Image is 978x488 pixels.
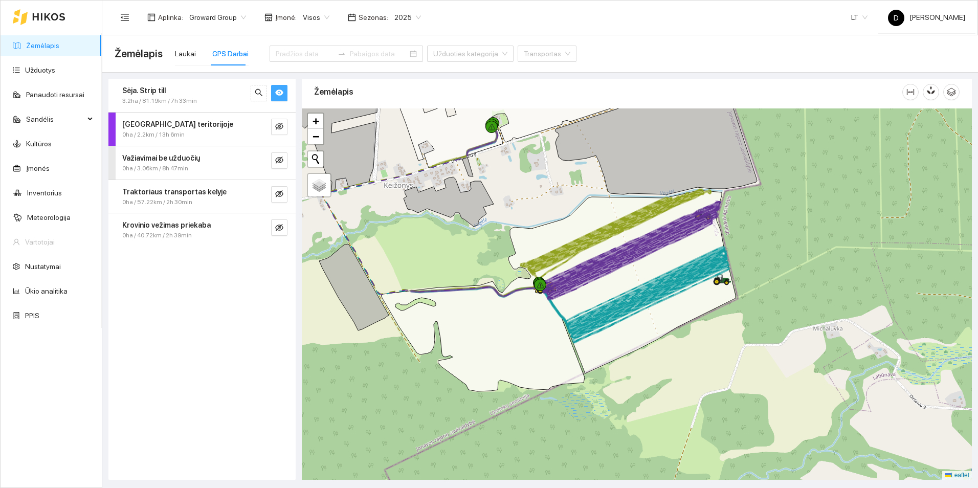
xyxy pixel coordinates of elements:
span: Groward Group [189,10,246,25]
input: Pabaigos data [350,48,408,59]
span: 3.2ha / 81.19km / 7h 33min [122,96,197,106]
button: eye-invisible [271,152,287,169]
div: Krovinio vežimas priekaba0ha / 40.72km / 2h 39mineye-invisible [108,213,296,247]
a: Inventorius [27,189,62,197]
button: eye-invisible [271,219,287,236]
span: D [894,10,899,26]
span: Aplinka : [158,12,183,23]
strong: Traktoriaus transportas kelyje [122,188,227,196]
span: eye-invisible [275,156,283,166]
span: 0ha / 2.2km / 13h 6min [122,130,185,140]
a: Užduotys [25,66,55,74]
strong: Važiavimai be užduočių [122,154,200,162]
span: LT [851,10,868,25]
span: eye-invisible [275,224,283,233]
span: − [313,130,319,143]
span: eye [275,88,283,98]
button: eye-invisible [271,119,287,135]
span: menu-fold [120,13,129,22]
a: Kultūros [26,140,52,148]
span: column-width [903,88,918,96]
a: Meteorologija [27,213,71,221]
span: Sezonas : [359,12,388,23]
span: + [313,115,319,127]
strong: Krovinio vežimas priekaba [122,221,211,229]
span: shop [264,13,273,21]
span: 0ha / 57.22km / 2h 30min [122,197,192,207]
span: eye-invisible [275,122,283,132]
span: layout [147,13,155,21]
button: search [251,85,267,101]
span: 2025 [394,10,421,25]
div: [GEOGRAPHIC_DATA] teritorijoje0ha / 2.2km / 13h 6mineye-invisible [108,113,296,146]
span: swap-right [338,50,346,58]
span: Žemėlapis [115,46,163,62]
a: Zoom in [308,114,323,129]
span: Įmonė : [275,12,297,23]
div: Sėja. Strip till3.2ha / 81.19km / 7h 33minsearcheye [108,79,296,112]
input: Pradžios data [276,48,334,59]
div: Traktoriaus transportas kelyje0ha / 57.22km / 2h 30mineye-invisible [108,180,296,213]
strong: [GEOGRAPHIC_DATA] teritorijoje [122,120,233,128]
a: Žemėlapis [26,41,59,50]
div: GPS Darbai [212,48,249,59]
a: Įmonės [26,164,50,172]
a: Ūkio analitika [25,287,68,295]
a: Vartotojai [25,238,55,246]
a: Layers [308,174,330,196]
span: 0ha / 40.72km / 2h 39min [122,231,192,240]
a: Nustatymai [25,262,61,271]
a: Zoom out [308,129,323,144]
a: Panaudoti resursai [26,91,84,99]
span: Visos [303,10,329,25]
button: eye-invisible [271,186,287,203]
button: eye [271,85,287,101]
span: eye-invisible [275,190,283,199]
a: PPIS [25,312,39,320]
div: Važiavimai be užduočių0ha / 3.06km / 8h 47mineye-invisible [108,146,296,180]
button: menu-fold [115,7,135,28]
button: Initiate a new search [308,151,323,167]
div: Laukai [175,48,196,59]
span: Sandėlis [26,109,84,129]
span: calendar [348,13,356,21]
strong: Sėja. Strip till [122,86,166,95]
a: Leaflet [945,472,969,479]
div: Žemėlapis [314,77,902,106]
span: search [255,88,263,98]
button: column-width [902,84,919,100]
span: 0ha / 3.06km / 8h 47min [122,164,188,173]
span: [PERSON_NAME] [888,13,965,21]
span: to [338,50,346,58]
